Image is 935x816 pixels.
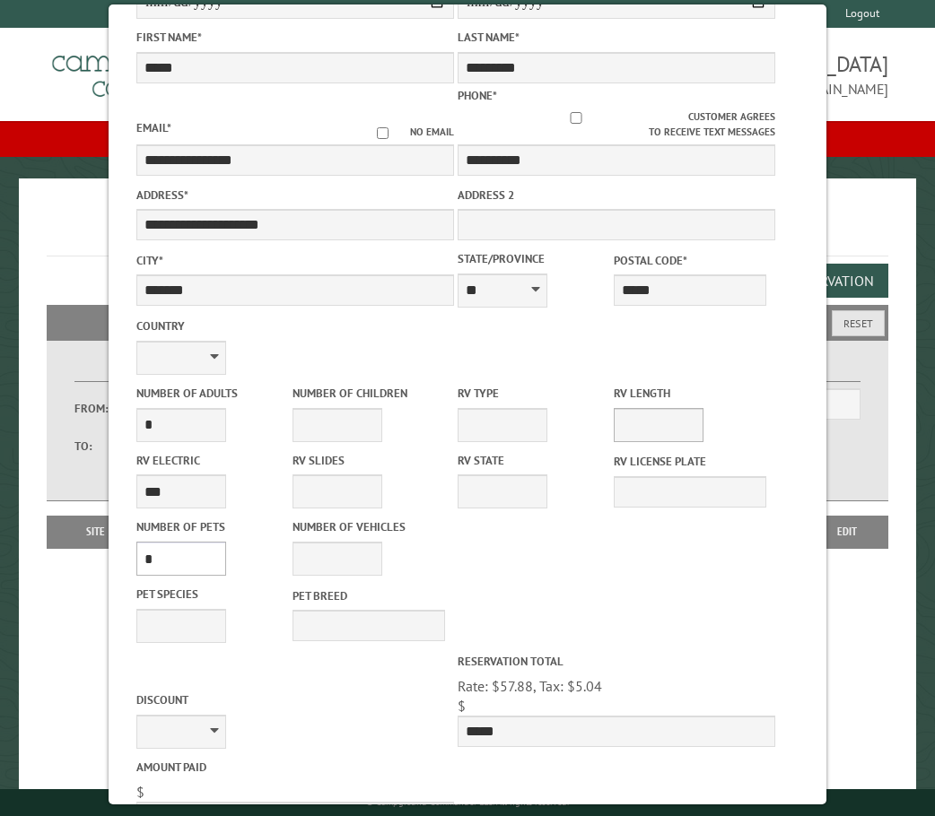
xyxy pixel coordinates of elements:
[74,400,123,417] label: From:
[136,586,289,603] label: Pet species
[458,452,610,469] label: RV State
[136,187,454,204] label: Address
[355,127,410,139] input: No email
[805,516,888,548] th: Edit
[136,783,144,801] span: $
[458,385,610,402] label: RV Type
[458,88,497,103] label: Phone
[136,317,454,334] label: Country
[458,250,610,267] label: State/Province
[293,452,445,469] label: RV Slides
[458,29,775,46] label: Last Name
[136,759,454,776] label: Amount paid
[458,653,775,670] label: Reservation Total
[614,252,766,269] label: Postal Code
[464,112,689,124] input: Customer agrees to receive text messages
[136,29,454,46] label: First Name
[458,187,775,204] label: Address 2
[74,361,267,382] label: Dates
[136,385,289,402] label: Number of Adults
[366,796,569,808] small: © Campground Commander LLC. All rights reserved.
[458,697,466,715] span: $
[136,452,289,469] label: RV Electric
[47,35,271,105] img: Campground Commander
[355,125,454,140] label: No email
[293,518,445,535] label: Number of Vehicles
[74,438,123,455] label: To:
[614,385,766,402] label: RV Length
[832,310,885,336] button: Reset
[47,207,888,256] h1: Reservations
[458,109,775,140] label: Customer agrees to receive text messages
[136,120,171,135] label: Email
[136,691,454,708] label: Discount
[47,305,888,339] h2: Filters
[614,453,766,470] label: RV License Plate
[293,385,445,402] label: Number of Children
[56,516,135,548] th: Site
[458,677,602,695] span: Rate: $57.88, Tax: $5.04
[136,252,454,269] label: City
[136,518,289,535] label: Number of Pets
[293,587,445,604] label: Pet breed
